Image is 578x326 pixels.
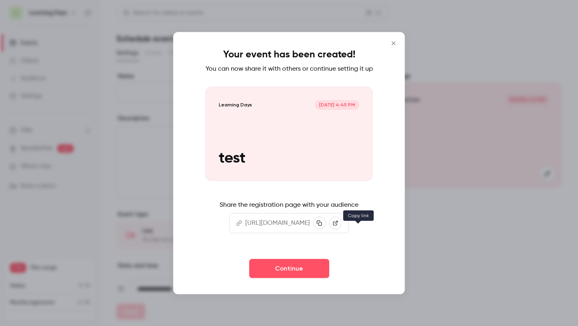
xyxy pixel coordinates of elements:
p: test [219,150,360,167]
span: [DATE] 4:45 PM [315,100,359,110]
button: Continue [249,259,329,278]
p: Share the registration page with your audience [220,200,358,210]
p: You can now share it with others or continue setting it up [206,64,373,74]
p: Learning Days [219,102,252,108]
h1: Your event has been created! [223,48,355,61]
p: [URL][DOMAIN_NAME] [245,218,310,228]
button: Close [386,35,402,51]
